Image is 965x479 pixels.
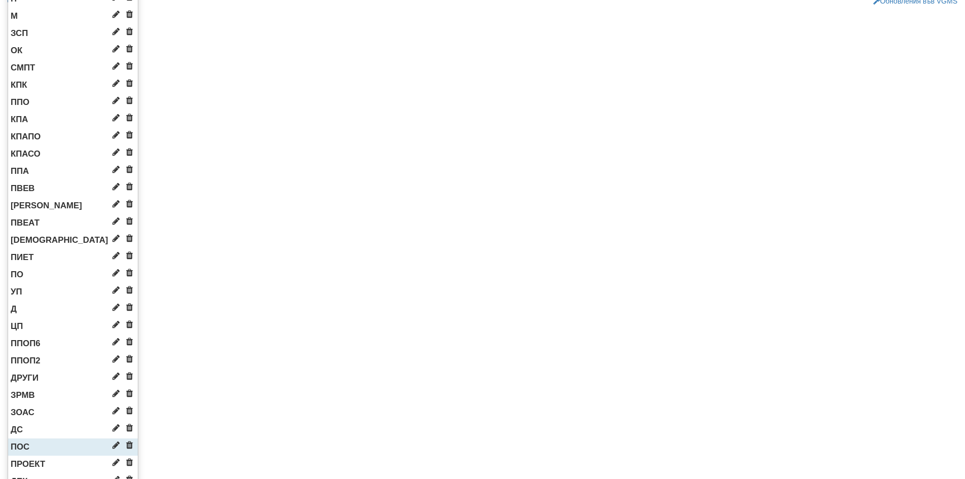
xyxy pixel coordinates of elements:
li: Договор [8,301,138,318]
span: УП [11,287,22,297]
li: Потокол за въвеждане в експлоатация на апартаментен топломер [8,214,138,232]
li: Молба/Жалба/Искане от клиент [8,8,138,25]
li: Отчетна карта (отчетен лист) [8,42,138,59]
span: ЗОАС [11,408,34,417]
li: Констативен протокол за посещение на абонатна станция [8,111,138,128]
li: Протокол за посещение на обект [8,94,138,111]
span: М [11,11,18,21]
li: Констативен протокол за спиране на отопление [8,145,138,163]
span: ЗРМВ [11,390,35,400]
span: КПАСО [11,149,41,159]
span: [DEMOGRAPHIC_DATA] [11,235,108,245]
li: Потокол за извеждане от експлоатация на топломер в АС [8,249,138,266]
span: Д [11,304,17,314]
span: КПА [11,115,28,124]
span: ПРОЕКТ [11,459,45,469]
li: ценово предложение/оферта [8,318,138,335]
span: ПИЕТ [11,252,34,262]
span: ЦП [11,321,23,331]
li: Заявление за равни месечни вноски [8,387,138,404]
span: КПАПО [11,132,41,141]
span: ПВЕАТ [11,218,40,228]
li: Заявление за смяна/актуализиране на партида [8,25,138,42]
span: СМПТ [11,63,35,72]
span: ППО [11,97,29,107]
li: Констативен протокол за пуск на отопление [8,128,138,145]
li: Потокол за въвеждане в експлоатация на топломер в АС [8,232,138,249]
li: Констативен протокол за посещение на клиент [8,77,138,94]
span: КПК [11,80,27,90]
li: Заявление за отговорник на абонатната станция [8,404,138,421]
li: протокол за посещение на обект абонаментна поддръжка (П2) [8,352,138,370]
li: Уведомително писмо [8,283,138,301]
li: Потокол за въвеждане в експлоатация на водомер в АС [8,180,138,197]
li: Свидетелство за метрологична проверка на топломерно устройство [8,59,138,77]
span: ДРУГИ [11,373,38,383]
li: Протокол за профилактика на абонатна станция [8,163,138,180]
span: ЗСП [11,28,28,38]
li: Допълнително споразумение [8,421,138,438]
span: ПОС [11,442,29,452]
span: ДС [11,425,23,434]
span: ППОП2 [11,356,41,365]
span: ПО [11,270,23,279]
span: ППА [11,166,29,176]
span: ОК [11,46,22,55]
span: ППОП6 [11,339,41,348]
span: [PERSON_NAME] [11,201,82,210]
li: протокол за посещение на обект ремонт по оферта (П6) [8,335,138,352]
li: Поръчка [8,266,138,283]
span: ПВЕВ [11,183,35,193]
li: Потокол за извеждане от експлоатация на водомер в АС [8,197,138,214]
